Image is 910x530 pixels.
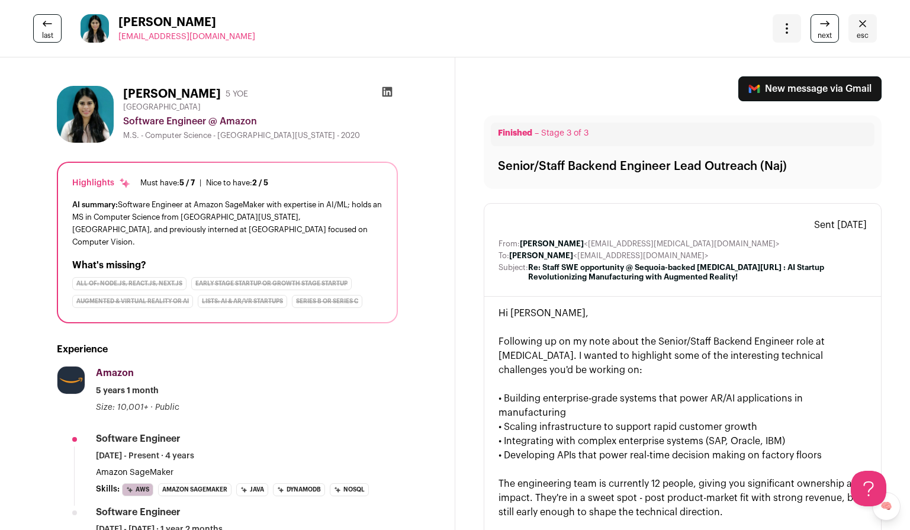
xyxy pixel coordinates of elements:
[150,401,153,413] span: ·
[499,391,867,420] div: • Building enterprise-grade systems that power AR/AI applications in manufacturing
[773,14,801,43] button: Open dropdown
[541,129,589,137] span: Stage 3 of 3
[96,385,159,397] span: 5 years 1 month
[140,178,268,188] ul: |
[42,31,53,40] span: last
[57,342,398,356] h2: Experience
[292,295,362,308] div: Series B or Series C
[96,483,120,495] span: Skills:
[118,33,255,41] span: [EMAIL_ADDRESS][DOMAIN_NAME]
[498,129,532,137] span: Finished
[96,506,181,519] div: Software Engineer
[814,218,867,232] span: Sent [DATE]
[498,158,787,175] div: Senior/Staff Backend Engineer Lead Outreach (Naj)
[57,367,85,394] img: e36df5e125c6fb2c61edd5a0d3955424ed50ce57e60c515fc8d516ef803e31c7.jpg
[236,483,268,496] li: Java
[140,178,195,188] div: Must have:
[96,450,194,462] span: [DATE] - Present · 4 years
[96,467,398,478] p: Amazon SageMaker
[191,277,352,290] div: Early Stage Startup or Growth Stage Startup
[118,31,255,43] a: [EMAIL_ADDRESS][DOMAIN_NAME]
[499,477,867,519] div: The engineering team is currently 12 people, giving you significant ownership and impact. They're...
[72,277,186,290] div: All of: Node.js, React.js, Next.js
[528,264,824,281] b: Re: Staff SWE opportunity @ Sequoia-backed [MEDICAL_DATA][URL] : AI Startup Revolutionizing Manuf...
[499,263,528,282] dt: Subject:
[72,295,193,308] div: Augmented & Virtual Reality or AI
[857,31,869,40] span: esc
[851,471,886,506] iframe: Help Scout Beacon - Open
[123,86,221,102] h1: [PERSON_NAME]
[273,483,325,496] li: DynamoDB
[33,14,62,43] a: last
[118,14,255,31] span: [PERSON_NAME]
[499,306,867,320] div: Hi [PERSON_NAME],
[123,102,201,112] span: [GEOGRAPHIC_DATA]
[96,432,181,445] div: Software Engineer
[499,239,520,249] dt: From:
[811,14,839,43] a: next
[520,240,584,248] b: [PERSON_NAME]
[123,131,398,140] div: M.S. - Computer Science - [GEOGRAPHIC_DATA][US_STATE] - 2020
[96,368,134,378] span: Amazon
[520,239,780,249] dd: <[EMAIL_ADDRESS][MEDICAL_DATA][DOMAIN_NAME]>
[72,198,382,249] div: Software Engineer at Amazon SageMaker with expertise in AI/ML; holds an MS in Computer Science fr...
[81,14,109,43] img: 833c45cc0ffb229482946f6dbd25b215eda5ccd8626d3aa83fd90dc7aa3c6f3c
[72,258,382,272] h2: What's missing?
[226,88,248,100] div: 5 YOE
[72,201,118,208] span: AI summary:
[499,448,867,462] div: • Developing APIs that power real-time decision making on factory floors
[96,403,148,412] span: Size: 10,001+
[499,335,867,377] div: Following up on my note about the Senior/Staff Backend Engineer role at [MEDICAL_DATA]. I wanted ...
[158,483,231,496] li: Amazon SageMaker
[179,179,195,187] span: 5 / 7
[155,403,179,412] span: Public
[252,179,268,187] span: 2 / 5
[738,76,882,101] a: New message via Gmail
[198,295,287,308] div: Lists: AI & AR/VR Startups
[122,483,153,496] li: AWS
[206,178,268,188] div: Nice to have:
[509,251,709,261] dd: <[EMAIL_ADDRESS][DOMAIN_NAME]>
[57,86,114,143] img: 833c45cc0ffb229482946f6dbd25b215eda5ccd8626d3aa83fd90dc7aa3c6f3c
[72,177,131,189] div: Highlights
[535,129,539,137] span: –
[872,492,901,521] a: 🧠
[330,483,369,496] li: NoSQL
[509,252,573,259] b: [PERSON_NAME]
[818,31,832,40] span: next
[123,114,398,129] div: Software Engineer @ Amazon
[499,420,867,434] div: • Scaling infrastructure to support rapid customer growth
[848,14,877,43] a: Close
[499,434,867,448] div: • Integrating with complex enterprise systems (SAP, Oracle, IBM)
[499,251,509,261] dt: To:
